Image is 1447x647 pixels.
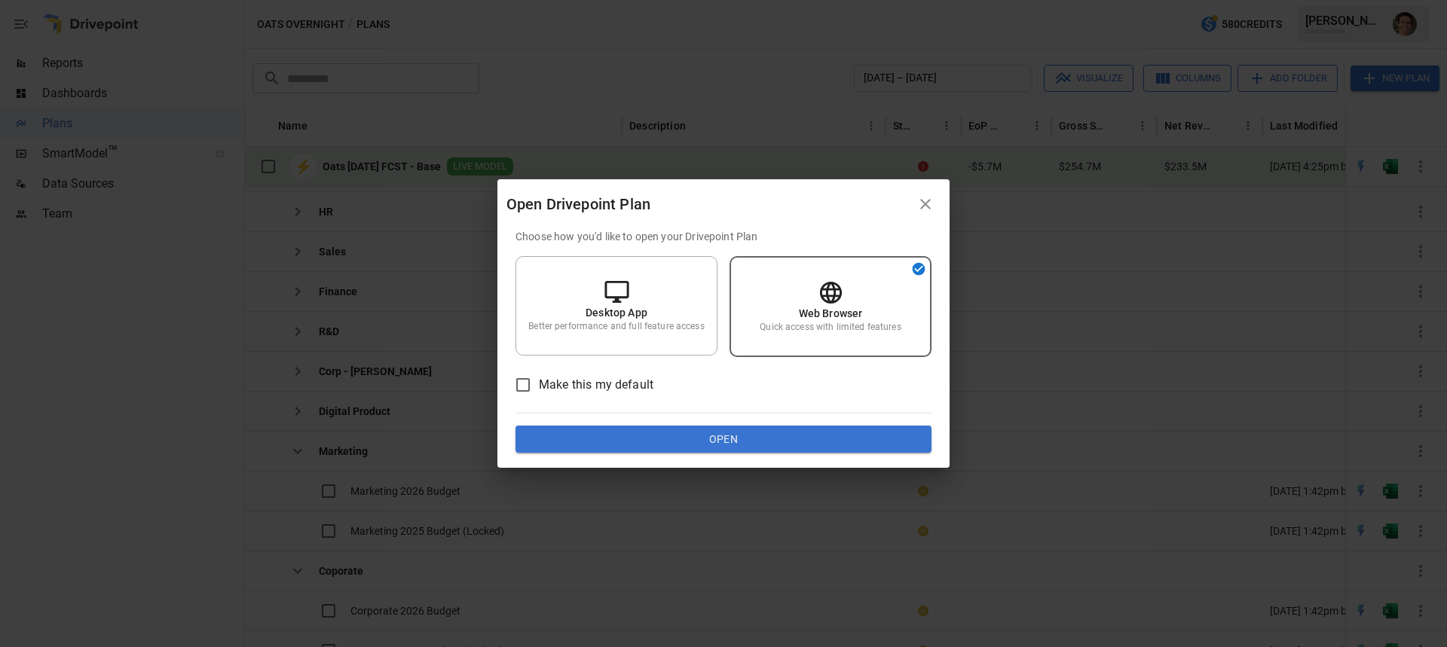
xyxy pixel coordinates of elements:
[539,376,653,394] span: Make this my default
[515,426,932,453] button: Open
[515,229,932,244] p: Choose how you'd like to open your Drivepoint Plan
[586,305,647,320] p: Desktop App
[760,321,901,334] p: Quick access with limited features
[528,320,704,333] p: Better performance and full feature access
[799,306,863,321] p: Web Browser
[506,192,910,216] div: Open Drivepoint Plan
